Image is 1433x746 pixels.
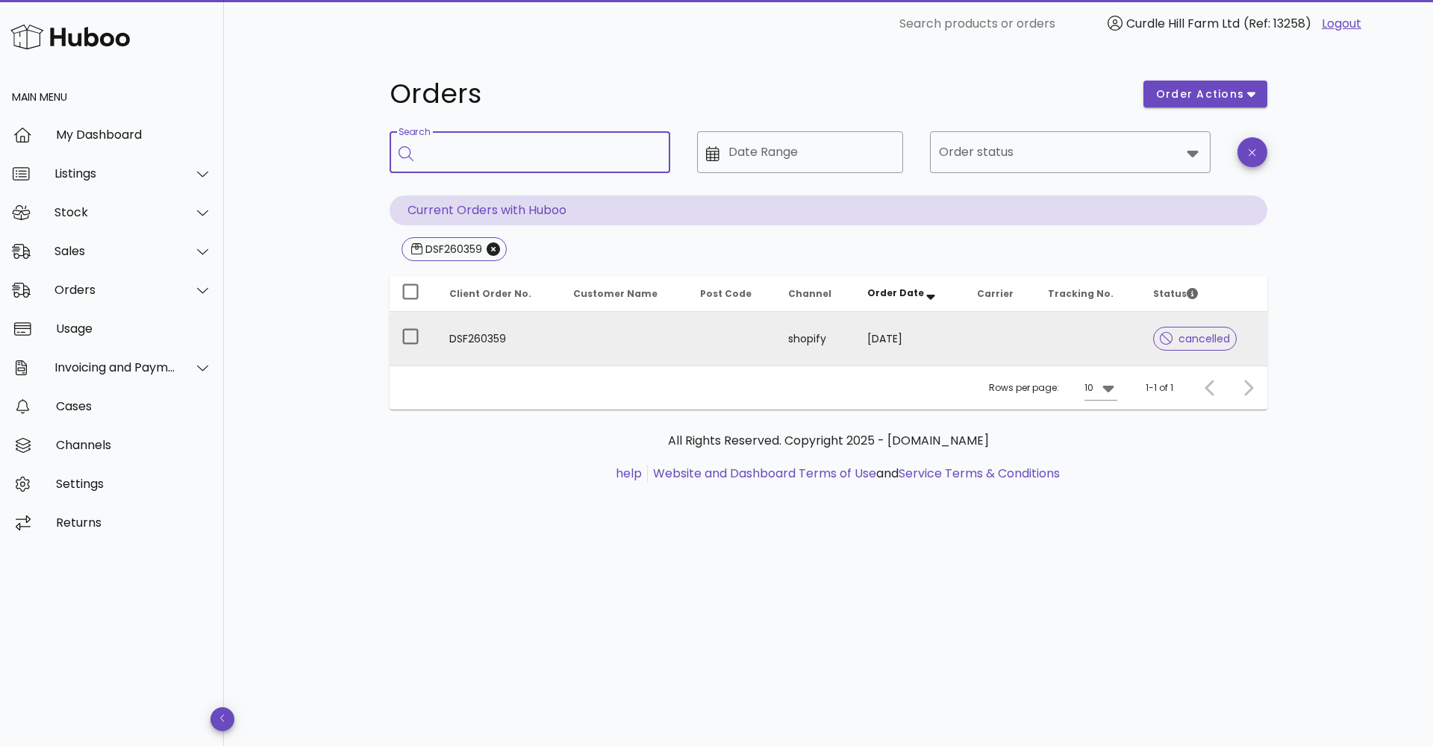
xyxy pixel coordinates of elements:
[449,287,531,300] span: Client Order No.
[989,366,1117,410] div: Rows per page:
[1143,81,1267,107] button: order actions
[1036,276,1141,312] th: Tracking No.
[437,312,561,366] td: DSF260359
[54,283,176,297] div: Orders
[1146,381,1173,395] div: 1-1 of 1
[56,322,212,336] div: Usage
[56,128,212,142] div: My Dashboard
[688,276,776,312] th: Post Code
[399,127,430,138] label: Search
[616,465,642,482] a: help
[930,131,1211,173] div: Order status
[965,276,1036,312] th: Carrier
[855,312,966,366] td: [DATE]
[899,465,1060,482] a: Service Terms & Conditions
[1322,15,1361,33] a: Logout
[54,166,176,181] div: Listings
[776,276,855,312] th: Channel
[561,276,688,312] th: Customer Name
[10,21,130,53] img: Huboo Logo
[1084,381,1093,395] div: 10
[977,287,1014,300] span: Carrier
[437,276,561,312] th: Client Order No.
[422,242,482,257] div: DSF260359
[1126,15,1240,32] span: Curdle Hill Farm Ltd
[700,287,752,300] span: Post Code
[867,286,924,299] span: Order Date
[1160,333,1231,344] span: cancelled
[56,515,212,530] div: Returns
[54,244,176,258] div: Sales
[56,399,212,413] div: Cases
[788,287,831,300] span: Channel
[1141,276,1267,312] th: Status
[648,465,1060,483] li: and
[776,312,855,366] td: shopify
[56,477,212,491] div: Settings
[1153,287,1198,300] span: Status
[653,465,876,482] a: Website and Dashboard Terms of Use
[855,276,966,312] th: Order Date: Sorted descending. Activate to remove sorting.
[1155,87,1245,102] span: order actions
[1084,376,1117,400] div: 10Rows per page:
[54,205,176,219] div: Stock
[390,81,1126,107] h1: Orders
[390,195,1267,225] p: Current Orders with Huboo
[487,242,500,256] button: Close
[573,287,658,300] span: Customer Name
[1048,287,1114,300] span: Tracking No.
[56,438,212,452] div: Channels
[402,432,1255,450] p: All Rights Reserved. Copyright 2025 - [DOMAIN_NAME]
[1243,15,1311,32] span: (Ref: 13258)
[54,360,176,374] div: Invoicing and Payments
